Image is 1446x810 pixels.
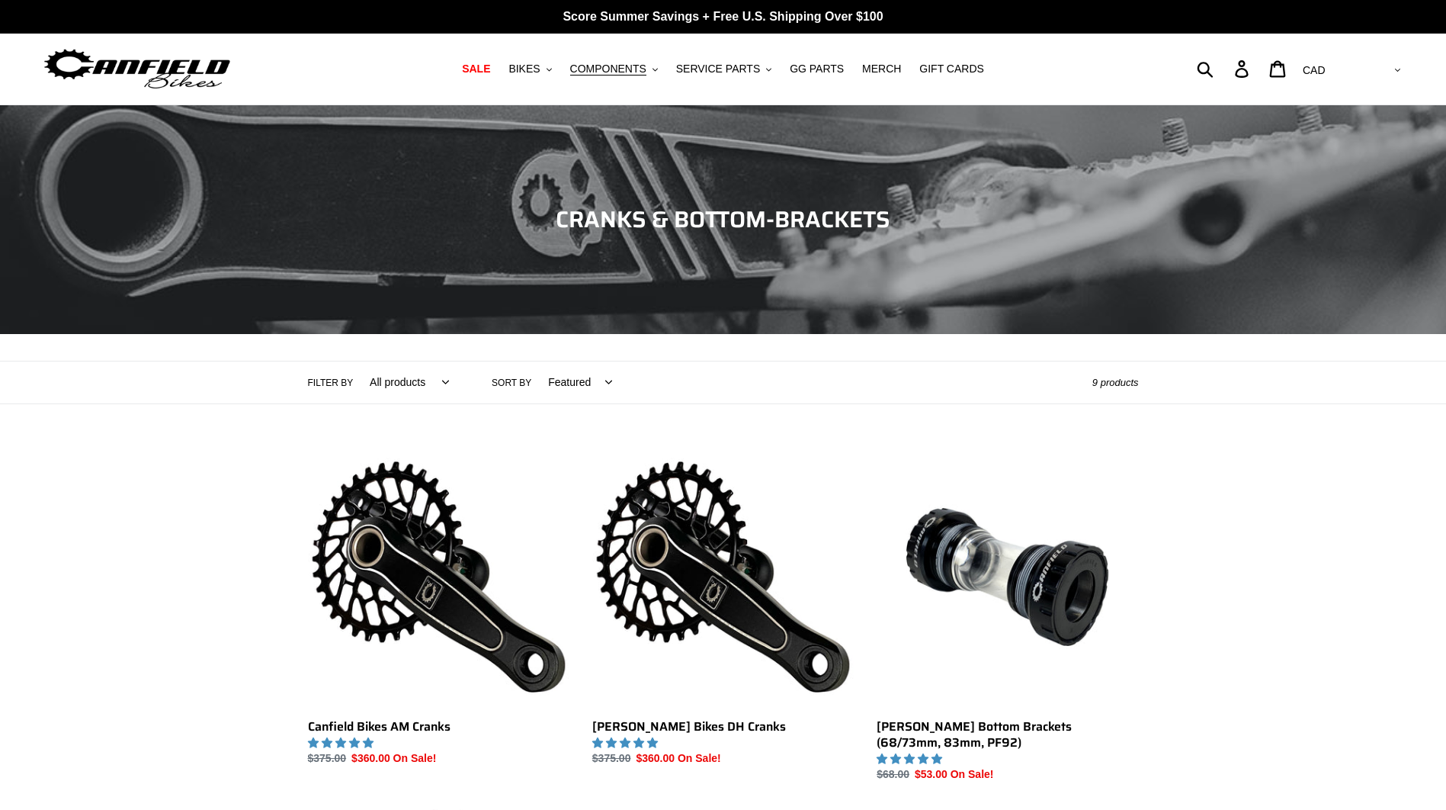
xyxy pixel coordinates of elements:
[501,59,559,79] button: BIKES
[854,59,909,79] a: MERCH
[556,201,890,237] span: CRANKS & BOTTOM-BRACKETS
[668,59,779,79] button: SERVICE PARTS
[492,376,531,390] label: Sort by
[676,63,760,76] span: SERVICE PARTS
[1205,52,1244,85] input: Search
[563,59,665,79] button: COMPONENTS
[862,63,901,76] span: MERCH
[308,376,354,390] label: Filter by
[570,63,646,76] span: COMPONENTS
[919,63,984,76] span: GIFT CARDS
[508,63,540,76] span: BIKES
[912,59,992,79] a: GIFT CARDS
[462,63,490,76] span: SALE
[782,59,851,79] a: GG PARTS
[790,63,844,76] span: GG PARTS
[454,59,498,79] a: SALE
[42,45,232,93] img: Canfield Bikes
[1092,377,1139,388] span: 9 products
